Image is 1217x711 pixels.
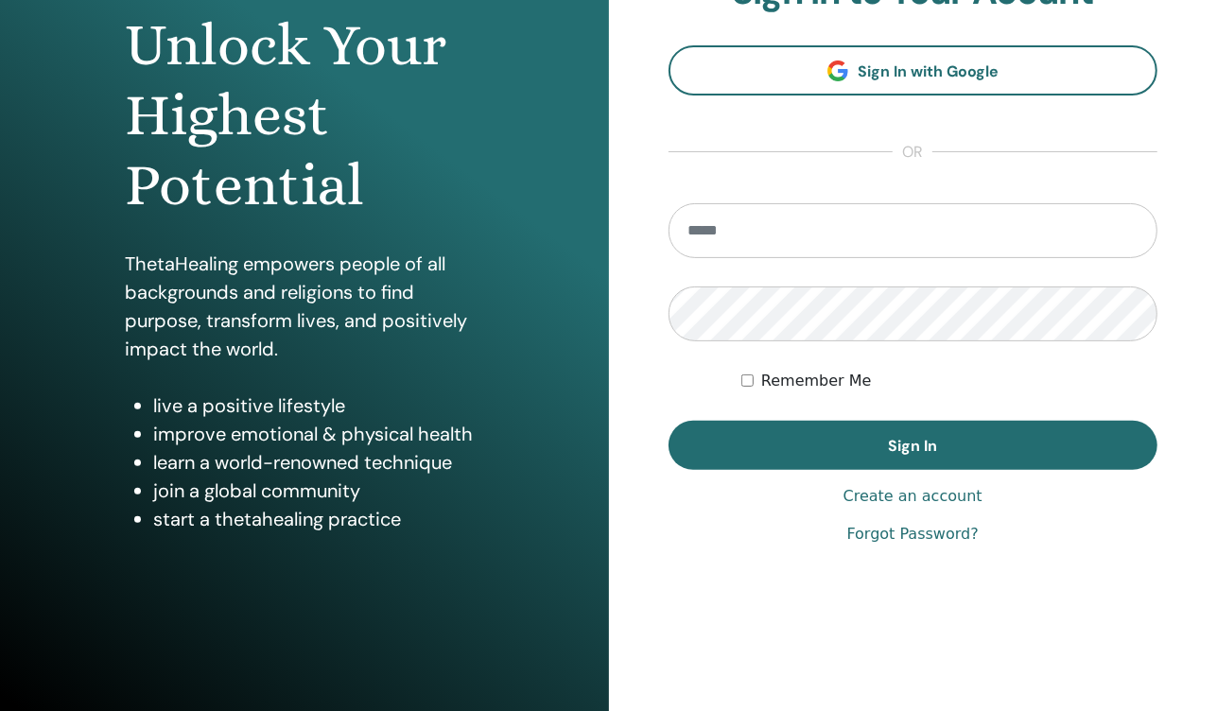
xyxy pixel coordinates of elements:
a: Sign In with Google [669,45,1158,95]
p: ThetaHealing empowers people of all backgrounds and religions to find purpose, transform lives, a... [125,250,483,363]
span: or [893,141,932,164]
h1: Unlock Your Highest Potential [125,10,483,221]
li: improve emotional & physical health [153,420,483,448]
a: Forgot Password? [847,523,979,546]
div: Keep me authenticated indefinitely or until I manually logout [741,370,1157,392]
label: Remember Me [761,370,872,392]
a: Create an account [843,485,982,508]
button: Sign In [669,421,1158,470]
span: Sign In with Google [858,61,999,81]
li: live a positive lifestyle [153,391,483,420]
li: learn a world-renowned technique [153,448,483,477]
li: join a global community [153,477,483,505]
span: Sign In [888,436,937,456]
li: start a thetahealing practice [153,505,483,533]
